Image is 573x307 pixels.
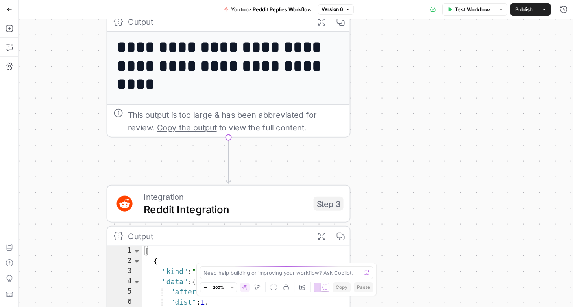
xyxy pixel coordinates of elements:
[133,246,141,257] span: Toggle code folding, rows 1 through 55
[144,190,307,203] span: Integration
[107,277,142,287] div: 4
[314,197,344,211] div: Step 3
[515,6,533,13] span: Publish
[442,3,495,16] button: Test Workflow
[107,267,142,277] div: 3
[117,196,133,212] img: reddit_icon.png
[107,287,142,298] div: 5
[455,6,490,13] span: Test Workflow
[133,257,141,267] span: Toggle code folding, rows 2 through 54
[231,6,312,13] span: Youtooz Reddit Replies Workflow
[333,282,351,292] button: Copy
[107,246,142,257] div: 1
[128,230,307,242] div: Output
[226,138,231,183] g: Edge from step_6 to step_3
[510,3,538,16] button: Publish
[144,201,307,217] span: Reddit Integration
[133,277,141,287] span: Toggle code folding, rows 4 through 53
[219,3,316,16] button: Youtooz Reddit Replies Workflow
[357,284,370,291] span: Paste
[128,15,307,28] div: Output
[157,123,217,132] span: Copy the output
[318,4,354,15] button: Version 6
[128,108,344,134] div: This output is too large & has been abbreviated for review. to view the full content.
[354,282,373,292] button: Paste
[107,257,142,267] div: 2
[213,284,224,290] span: 200%
[336,284,347,291] span: Copy
[322,6,343,13] span: Version 6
